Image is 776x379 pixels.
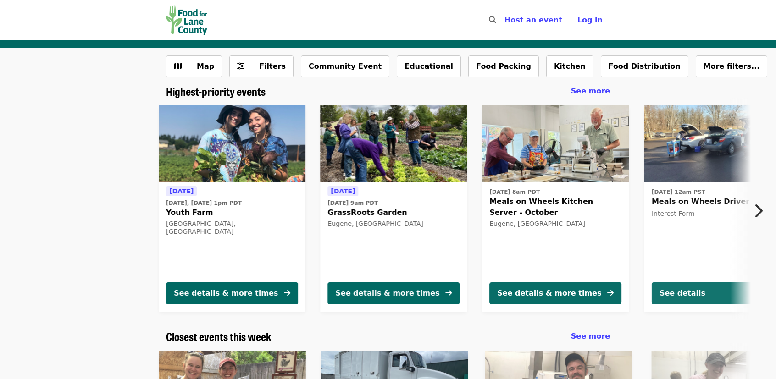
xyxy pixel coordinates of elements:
div: Eugene, [GEOGRAPHIC_DATA] [489,220,621,228]
i: arrow-right icon [445,289,452,297]
button: Food Packing [468,55,539,77]
div: See details & more times [497,288,601,299]
span: Meals on Wheels Kitchen Server - October [489,196,621,218]
img: GrassRoots Garden organized by Food for Lane County [320,105,467,182]
time: [DATE], [DATE] 1pm PDT [166,199,242,207]
button: Log in [570,11,610,29]
img: Youth Farm organized by Food for Lane County [159,105,305,182]
div: Highest-priority events [159,85,617,98]
span: GrassRoots Garden [327,207,460,218]
button: Filters (0 selected) [229,55,294,77]
button: Community Event [301,55,389,77]
button: See details & more times [489,282,621,304]
button: Kitchen [546,55,593,77]
a: See more [571,331,610,342]
div: See details & more times [335,288,439,299]
a: Closest events this week [166,330,272,343]
span: [DATE] [331,187,355,195]
button: See details & more times [327,282,460,304]
div: [GEOGRAPHIC_DATA], [GEOGRAPHIC_DATA] [166,220,298,236]
span: Filters [259,62,286,71]
span: More filters... [704,62,760,71]
a: See details for "GrassRoots Garden" [320,105,467,312]
input: Search [502,9,509,31]
span: Log in [577,16,603,24]
button: Show map view [166,55,222,77]
span: Map [197,62,214,71]
div: See details & more times [174,288,278,299]
i: map icon [174,62,182,71]
span: See more [571,87,610,95]
span: Interest Form [652,210,695,217]
a: See details for "Meals on Wheels Kitchen Server - October" [482,105,629,312]
a: Highest-priority events [166,85,266,98]
span: See more [571,332,610,341]
time: [DATE] 8am PDT [489,188,540,196]
div: See details [660,288,705,299]
a: See more [571,86,610,97]
img: Food for Lane County - Home [166,5,207,35]
span: Youth Farm [166,207,298,218]
span: [DATE] [169,187,194,195]
i: sliders-h icon [237,62,244,71]
button: More filters... [696,55,768,77]
button: Food Distribution [601,55,688,77]
i: arrow-right icon [607,289,614,297]
i: chevron-right icon [754,202,763,220]
button: See details & more times [166,282,298,304]
time: [DATE] 12am PST [652,188,705,196]
a: See details for "Youth Farm" [159,105,305,312]
button: Educational [397,55,461,77]
img: Meals on Wheels Kitchen Server - October organized by Food for Lane County [482,105,629,182]
a: Host an event [504,16,562,24]
i: search icon [489,16,496,24]
span: Highest-priority events [166,83,266,99]
div: Eugene, [GEOGRAPHIC_DATA] [327,220,460,228]
button: Next item [746,198,776,224]
i: arrow-right icon [284,289,290,297]
time: [DATE] 9am PDT [327,199,378,207]
span: Closest events this week [166,328,272,344]
div: Closest events this week [159,330,617,343]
